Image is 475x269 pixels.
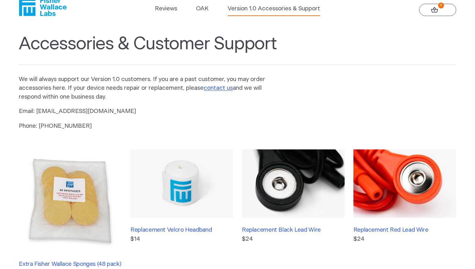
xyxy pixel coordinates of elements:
[438,3,444,8] strong: 0
[353,149,456,218] img: Replacement Red Lead Wire
[19,122,275,131] p: Phone: [PHONE_NUMBER]
[242,227,345,234] h3: Replacement Black Lead Wire
[228,4,320,13] a: Version 1.0 Accessories & Support
[19,149,122,252] img: Extra Fisher Wallace Sponges (48 pack)
[130,227,233,234] h3: Replacement Velcro Headband
[130,149,233,218] img: Replacement Velcro Headband
[419,4,456,16] a: 0
[19,75,275,101] p: We will always support our Version 1.0 customers. If you are a past customer, you may order acces...
[242,149,345,218] img: Replacement Black Lead Wire
[19,261,122,268] h3: Extra Fisher Wallace Sponges (48 pack)
[155,4,177,13] a: Reviews
[353,227,456,234] h3: Replacement Red Lead Wire
[19,107,275,116] p: Email: [EMAIL_ADDRESS][DOMAIN_NAME]
[242,235,345,244] p: $24
[353,235,456,244] p: $24
[196,4,209,13] a: OAK
[130,235,233,244] p: $14
[19,34,456,65] h1: Accessories & Customer Support
[204,85,233,91] a: contact us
